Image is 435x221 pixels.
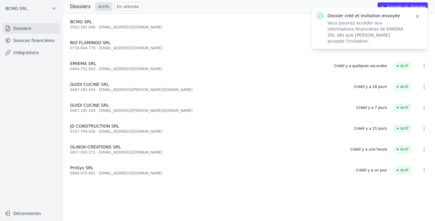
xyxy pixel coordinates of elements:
span: Actif [394,62,411,70]
span: BIO FLAMINGO SRL [70,40,111,45]
button: Déconnexion [2,209,60,218]
button: BCMG SRL [2,4,60,13]
div: 0502.381.608 - [EMAIL_ADDRESS][DOMAIN_NAME] [70,25,347,30]
div: Créé il y a 15 jours [354,126,387,131]
h3: Dossiers [70,3,91,10]
div: 0734.844.779 - [EMAIL_ADDRESS][DOMAIN_NAME] [70,46,347,50]
a: Sources financières [2,35,60,46]
span: Actif [394,104,411,111]
div: 0894.752.843 - [EMAIL_ADDRESS][DOMAIN_NAME] [70,67,327,71]
button: Ajouter un dossier [378,2,428,11]
span: ProSys SRL [70,165,94,170]
div: Créé il y a un jour [356,168,387,173]
div: 0767.799.936 - [EMAIL_ADDRESS][DOMAIN_NAME] [70,129,347,134]
div: 0890.975.682 - [EMAIL_ADDRESS][DOMAIN_NAME] [70,171,349,176]
span: Actif [394,83,411,90]
span: EMIEMA SRL [70,61,96,66]
span: OLINOX-CREATIONS SRL [70,145,121,149]
span: BCMG SRL [70,19,92,24]
p: Vous pourrez accéder aux informations financières de EMIEMA SRL dès que [PERSON_NAME] accepté l'i... [327,20,407,44]
span: JD CONSTRUCTION SRL [70,124,119,128]
span: BCMG SRL [5,5,27,11]
span: Actif [394,167,411,174]
p: Dossier créé et invitation envoyée [327,13,407,19]
a: En attente [114,2,141,11]
span: Actif [394,146,411,153]
span: Actif [394,125,411,132]
div: Créé il y a 18 jours [354,84,387,89]
a: Intégrations [2,47,60,58]
div: Créé il y a une heure [350,147,387,152]
div: 0467.185.454 - [EMAIL_ADDRESS][PERSON_NAME][DOMAIN_NAME] [70,87,347,92]
span: GUIDI CUCINE SRL [70,82,109,87]
div: Créé il y a quelques secondes [334,63,387,68]
a: Dossiers [2,23,60,34]
div: 0467.185.454 - [EMAIL_ADDRESS][PERSON_NAME][DOMAIN_NAME] [70,108,349,113]
div: Créé il y a 7 jours [356,105,387,110]
span: GUIDI CUCINE SRL [70,103,109,108]
a: Actifs [95,2,112,11]
div: 0837.093.271 - [EMAIL_ADDRESS][DOMAIN_NAME] [70,150,343,155]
